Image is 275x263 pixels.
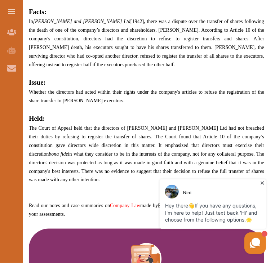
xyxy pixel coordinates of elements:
[29,89,264,103] span: Whether the directors had acted within their rights under the company's articles to refuse the re...
[49,151,68,157] em: bona fide
[29,8,46,15] strong: Facts:
[29,125,264,183] span: The Court of Appeal held that the directors of [PERSON_NAME] and [PERSON_NAME] Ltd had not breach...
[102,178,268,256] iframe: HelpCrunch
[29,115,45,122] strong: Held:
[29,203,264,217] span: Read our notes and case summaries on made by to prepare like a pro for your assessments.
[29,79,46,86] strong: Issue:
[33,19,130,24] em: [PERSON_NAME] and [PERSON_NAME] Ltd
[29,19,264,67] span: In [1942], there was a dispute over the transfer of shares following the death of one of the comp...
